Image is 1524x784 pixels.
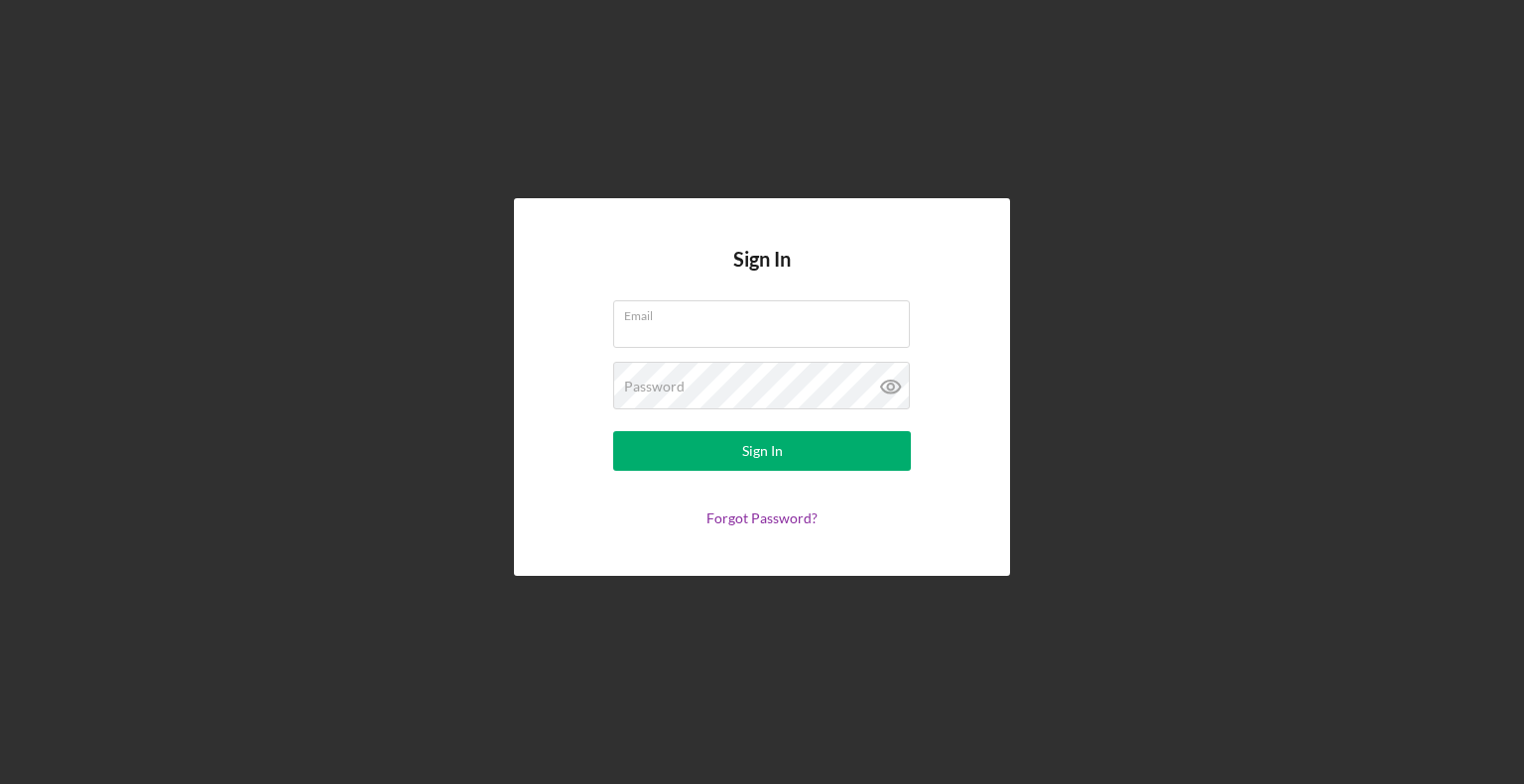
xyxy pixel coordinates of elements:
label: Password [624,379,685,394]
button: Sign In [613,431,911,471]
h4: Sign In [733,248,791,300]
div: Sign In [742,431,783,471]
label: Email [624,301,910,323]
a: Forgot Password? [706,509,818,526]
